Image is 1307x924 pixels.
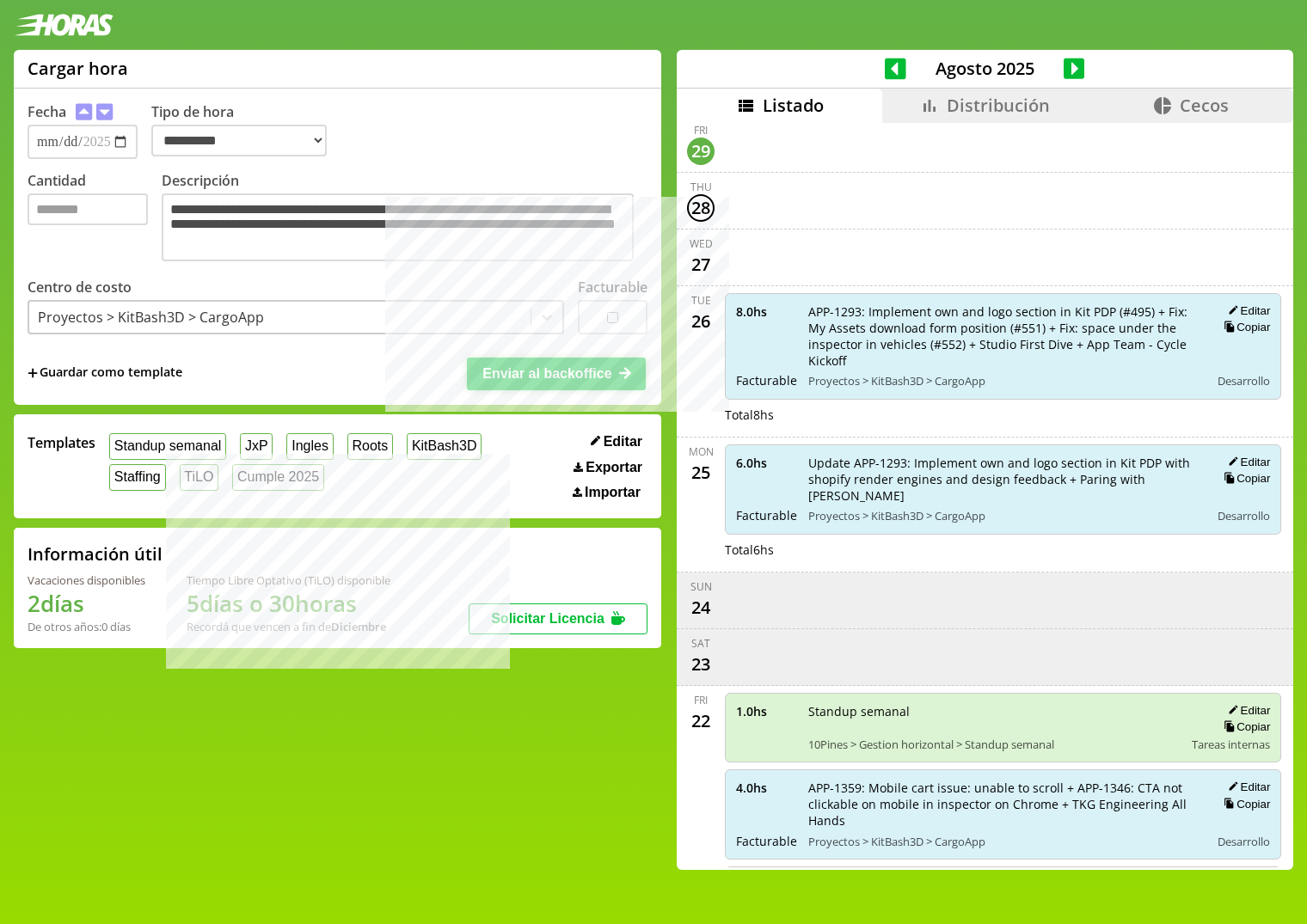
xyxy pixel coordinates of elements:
textarea: Descripción [162,193,634,261]
span: Agosto 2025 [906,57,1064,80]
div: Fri [694,123,708,138]
button: Copiar [1218,719,1270,734]
button: Standup semanal [109,433,226,460]
button: Cumple 2025 [232,464,324,491]
div: Thu [690,180,712,194]
span: Templates [28,433,95,452]
span: Facturable [736,372,796,389]
select: Tipo de hora [151,125,327,156]
span: Exportar [586,460,642,475]
span: APP-1359: Mobile cart issue: unable to scroll + APP-1346: CTA not clickable on mobile in inspecto... [808,780,1198,829]
div: Total 8 hs [725,407,1281,423]
button: Copiar [1218,320,1270,334]
span: Proyectos > KitBash3D > CargoApp [808,834,1198,849]
span: Standup semanal [808,703,1180,719]
button: Editar [1223,455,1270,469]
button: JxP [240,433,273,460]
div: Sun [690,579,712,594]
b: Diciembre [331,619,386,634]
h2: Información útil [28,542,163,566]
span: 1.0 hs [736,703,796,719]
span: +Guardar como template [28,364,182,382]
div: Total 6 hs [725,542,1281,558]
img: logotipo [14,14,114,36]
span: 8.0 hs [736,303,796,320]
span: Update APP-1293: Implement own and logo section in Kit PDP with shopify render engines and design... [808,455,1198,504]
div: Fri [694,693,708,707]
button: Copiar [1218,797,1270,811]
div: Proyectos > KitBash3D > CargoApp [38,308,264,327]
label: Tipo de hora [151,102,341,159]
input: Cantidad [28,193,148,225]
div: Wed [690,236,713,251]
button: Solicitar Licencia [469,603,647,634]
div: scrollable content [677,123,1293,867]
div: 22 [687,707,715,735]
div: Mon [689,444,714,459]
label: Descripción [162,171,647,266]
h1: 2 días [28,588,145,619]
span: + [28,364,38,382]
div: Recordá que vencen a fin de [187,619,390,634]
button: KitBash3D [407,433,482,460]
span: Facturable [736,507,796,523]
label: Facturable [578,278,647,297]
span: Editar [604,434,642,450]
div: 26 [687,308,715,335]
span: Proyectos > KitBash3D > CargoApp [808,508,1198,523]
span: Tareas internas [1192,737,1270,752]
span: Solicitar Licencia [491,611,604,626]
span: APP-1293: Implement own and logo section in Kit PDP (#495) + Fix: My Assets download form positio... [808,303,1198,369]
div: 24 [687,594,715,621]
div: 29 [687,138,715,165]
button: Copiar [1218,471,1270,486]
span: Proyectos > KitBash3D > CargoApp [808,373,1198,389]
div: 27 [687,251,715,278]
div: Sat [691,636,710,651]
div: Tiempo Libre Optativo (TiLO) disponible [187,572,390,588]
button: Staffing [109,464,166,491]
button: Enviar al backoffice [467,358,646,390]
span: 4.0 hs [736,780,796,796]
div: 25 [687,459,715,486]
span: Desarrollo [1218,508,1270,523]
div: 28 [687,194,715,222]
div: 23 [687,651,715,678]
span: Desarrollo [1218,373,1270,389]
div: Vacaciones disponibles [28,572,145,588]
button: Exportar [568,459,647,476]
div: De otros años: 0 días [28,619,145,634]
label: Cantidad [28,171,162,266]
label: Centro de costo [28,278,132,297]
button: Editar [1223,780,1270,794]
div: Tue [691,293,711,308]
h1: Cargar hora [28,57,128,80]
span: Enviar al backoffice [482,366,611,381]
span: Desarrollo [1218,834,1270,849]
span: 10Pines > Gestion horizontal > Standup semanal [808,737,1180,752]
button: Editar [1223,703,1270,718]
button: Editar [586,433,647,450]
span: Listado [763,94,824,117]
button: Roots [347,433,393,460]
span: Facturable [736,833,796,849]
h1: 5 días o 30 horas [187,588,390,619]
button: Ingles [286,433,333,460]
button: TiLO [180,464,219,491]
span: Distribución [947,94,1050,117]
span: Cecos [1180,94,1229,117]
span: Importar [585,485,641,500]
label: Fecha [28,102,66,121]
button: Editar [1223,303,1270,318]
span: 6.0 hs [736,455,796,471]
